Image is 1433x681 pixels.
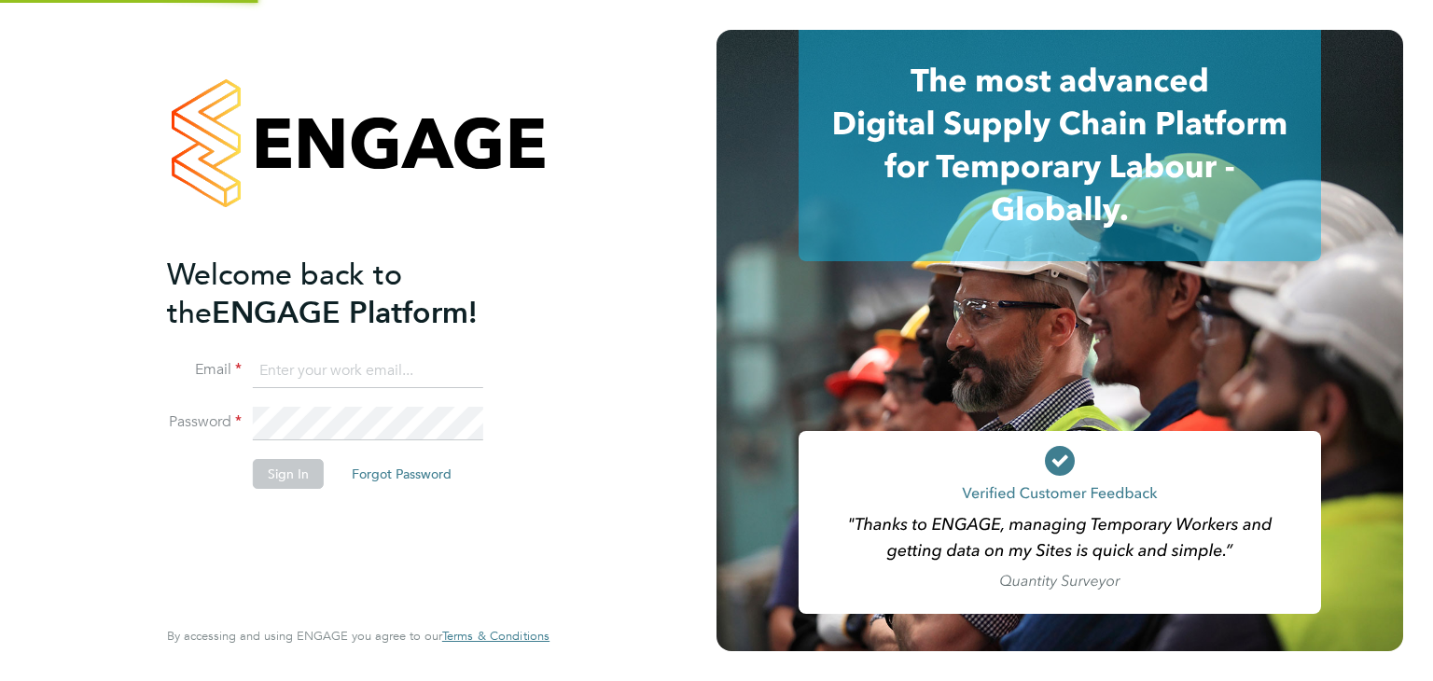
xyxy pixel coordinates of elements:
button: Sign In [253,459,324,489]
label: Password [167,412,242,432]
h2: ENGAGE Platform! [167,256,531,332]
span: Terms & Conditions [442,628,550,644]
input: Enter your work email... [253,354,483,388]
span: Welcome back to the [167,257,402,331]
a: Terms & Conditions [442,629,550,644]
span: By accessing and using ENGAGE you agree to our [167,628,550,644]
button: Forgot Password [337,459,466,489]
label: Email [167,360,242,380]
